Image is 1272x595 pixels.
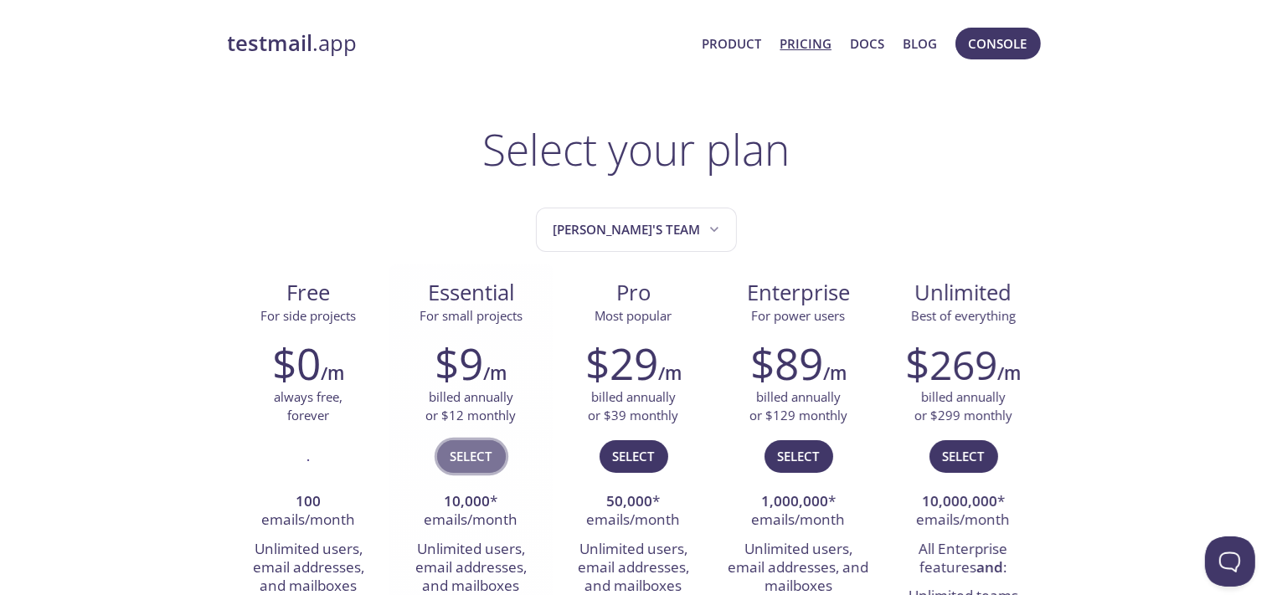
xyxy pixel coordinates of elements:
[613,445,655,467] span: Select
[585,338,658,388] h2: $29
[273,338,322,388] h2: $0
[895,536,1033,583] li: All Enterprise features :
[536,208,737,252] button: Devin's team
[915,278,1012,307] span: Unlimited
[998,359,1022,387] h6: /m
[851,33,885,54] a: Docs
[702,33,761,54] a: Product
[565,488,703,536] li: * emails/month
[969,33,1027,54] span: Console
[780,33,832,54] a: Pricing
[728,488,870,536] li: * emails/month
[1205,536,1255,587] iframe: Help Scout Beacon - Open
[554,218,723,241] span: [PERSON_NAME]'s team
[922,491,997,510] strong: 10,000,000
[451,445,492,467] span: Select
[778,445,820,467] span: Select
[241,279,377,307] span: Free
[240,488,378,536] li: emails/month
[906,338,998,388] h2: $
[761,491,828,510] strong: 1,000,000
[296,491,322,510] strong: 100
[658,359,682,387] h6: /m
[228,28,313,58] strong: testmail
[403,488,540,536] li: * emails/month
[600,440,668,472] button: Select
[750,338,823,388] h2: $89
[911,307,1016,324] span: Best of everything
[823,359,847,387] h6: /m
[426,388,517,424] p: billed annually or $12 monthly
[445,491,491,510] strong: 10,000
[904,33,938,54] a: Blog
[765,440,833,472] button: Select
[943,445,985,467] span: Select
[595,307,672,324] span: Most popular
[482,124,790,174] h1: Select your plan
[261,307,357,324] span: For side projects
[322,359,345,387] h6: /m
[589,388,679,424] p: billed annually or $39 monthly
[228,29,689,58] a: testmail.app
[437,440,506,472] button: Select
[484,359,507,387] h6: /m
[955,28,1041,59] button: Console
[404,279,539,307] span: Essential
[435,338,484,388] h2: $9
[420,307,523,324] span: For small projects
[930,440,998,472] button: Select
[566,279,702,307] span: Pro
[895,488,1033,536] li: * emails/month
[729,279,869,307] span: Enterprise
[752,307,846,324] span: For power users
[914,388,1012,424] p: billed annually or $299 monthly
[749,388,847,424] p: billed annually or $129 monthly
[976,557,1003,577] strong: and
[930,337,998,392] span: 269
[275,388,343,424] p: always free, forever
[607,491,653,510] strong: 50,000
